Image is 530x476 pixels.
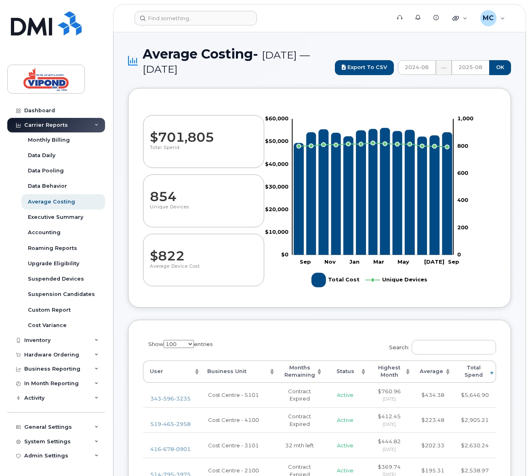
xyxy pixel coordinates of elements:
[150,145,257,159] p: Total Spend
[265,206,288,212] tspan: $20,000
[452,60,490,75] input: TO
[150,122,257,145] dd: $701,805
[150,395,191,402] a: 3435963235
[150,181,257,204] dd: 854
[337,442,353,449] span: Active
[265,229,288,235] tspan: $10,000
[378,388,401,394] span: $760.96
[458,115,474,122] tspan: 1,000
[349,259,360,265] tspan: Jan
[164,340,194,348] select: Showentries
[294,128,452,255] g: Total Cost
[311,270,360,291] g: Total Cost
[412,432,452,457] td: $202.33
[174,421,191,427] span: 2958
[452,407,496,432] td: $2,905.21
[458,224,469,231] tspan: 200
[323,361,367,383] th: Status: activate to sort column ascending
[143,47,331,75] span: Average Costing
[436,60,452,75] div: —
[208,442,269,449] div: Cost Centre - 3101
[311,270,427,291] g: Legend
[150,446,191,452] span: 416
[452,361,496,383] th: Total Spend: activate to sort column ascending
[265,161,288,167] tspan: $40,000
[397,259,409,265] tspan: May
[452,432,496,457] td: $2,630.24
[150,204,257,218] p: Unique Devices
[383,447,396,452] span: [DATE]
[324,259,336,265] tspan: Nov
[265,115,288,122] g: $0
[174,446,191,452] span: 0901
[412,407,452,432] td: $223.48
[412,361,452,383] th: Average: activate to sort column ascending
[161,395,174,402] span: 596
[265,138,288,145] tspan: $50,000
[300,259,311,265] tspan: Sep
[378,463,401,470] span: $369.74
[265,115,288,122] tspan: $60,000
[265,183,288,190] tspan: $30,000
[337,392,353,398] span: Active
[265,229,288,235] g: $0
[208,416,269,424] div: Cost Centre - 4100
[265,183,288,190] g: $0
[448,259,460,265] tspan: Sep
[335,60,394,75] a: Export to CSV
[161,421,174,427] span: 465
[281,252,288,258] tspan: $0
[150,446,191,452] a: 4166780901
[458,170,469,176] tspan: 600
[174,395,191,402] span: 3235
[424,259,444,265] tspan: [DATE]
[150,263,257,278] p: Average Device Cost
[398,60,436,75] input: FROM
[265,115,474,291] g: Chart
[383,396,396,402] span: [DATE]
[378,413,401,419] span: $412.45
[150,421,191,427] a: 5194652958
[489,60,511,75] input: OK
[288,388,311,402] span: Contract Expired
[161,446,174,452] span: 678
[458,197,469,203] tspan: 400
[276,432,324,457] td: 32 mth left
[265,138,288,145] g: $0
[337,467,353,474] span: Active
[143,361,201,383] th: User: activate to sort column ascending
[150,395,191,402] span: 343
[208,391,269,399] div: Cost Centre - 5101
[150,241,257,263] dd: $822
[458,252,461,258] tspan: 0
[201,361,276,383] th: Business Unit: activate to sort column ascending
[366,270,427,291] g: Unique Devices
[265,161,288,167] g: $0
[208,467,269,474] div: Cost Centre - 2100
[337,417,353,423] span: Active
[373,259,384,265] tspan: Mar
[150,421,191,427] span: 519
[143,335,213,351] label: Show entries
[276,361,324,383] th: Months Remaining: activate to sort column ascending
[288,413,311,427] span: Contract Expired
[253,46,258,62] span: -
[384,335,496,357] label: Search:
[452,383,496,407] td: $5,646.90
[412,340,496,354] input: Search:
[265,206,288,212] g: $0
[378,438,401,445] span: $444.82
[458,143,469,149] tspan: 800
[383,422,396,427] span: [DATE]
[367,361,412,383] th: Highest Month: activate to sort column ascending
[412,383,452,407] td: $434.38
